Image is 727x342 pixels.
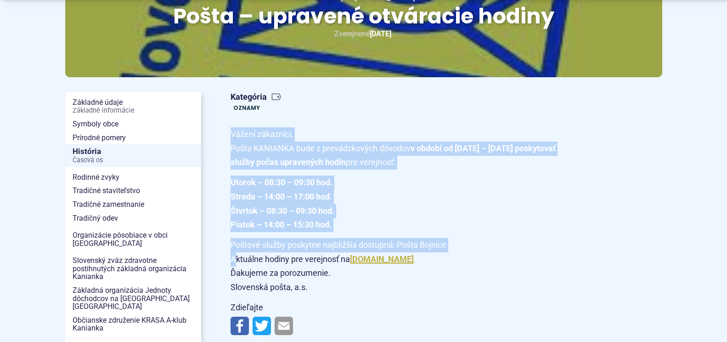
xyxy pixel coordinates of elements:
[65,313,201,335] a: Občianske združenie KRASA A-klub Kanianka
[73,131,194,145] span: Prírodné pomery
[73,284,194,313] span: Základná organizácia Jednoty dôchodcov na [GEOGRAPHIC_DATA] [GEOGRAPHIC_DATA]
[65,211,201,225] a: Tradičný odev
[73,228,194,250] span: Organizácie pôsobiace v obci [GEOGRAPHIC_DATA]
[231,238,557,294] p: Poštové služby poskytne najbližšia dostupná: Pošta Bojnice Aktuálne hodiny pre verejnosť na Ďakuj...
[65,144,201,167] a: HistóriaČasová os
[231,301,557,315] p: Zdieľajte
[65,131,201,145] a: Prírodné pomery
[173,1,554,31] span: Pošta – upravené otváracie hodiny
[73,254,194,284] span: Slovenský zväz zdravotne postihnutých základná organizácia Kanianka
[65,117,201,131] a: Symboly obce
[370,29,391,38] span: [DATE]
[73,171,194,184] span: Rodinné zvyky
[73,96,194,117] span: Základné údaje
[231,143,556,167] strong: v období od [DATE] – [DATE] poskytovať služby počas upravených hodín
[73,198,194,211] span: Tradičné zamestnanie
[73,313,194,335] span: Občianske združenie KRASA A-klub Kanianka
[95,28,633,40] p: Zverejnené .
[275,317,293,335] img: Zdieľať e-mailom
[65,198,201,211] a: Tradičné zamestnanie
[253,317,271,335] img: Zdieľať na Twitteri
[73,157,194,164] span: Časová os
[65,254,201,284] a: Slovenský zväz zdravotne postihnutých základná organizácia Kanianka
[65,184,201,198] a: Tradičné staviteľstvo
[73,211,194,225] span: Tradičný odev
[65,96,201,117] a: Základné údajeZákladné informácie
[350,254,414,264] a: [DOMAIN_NAME]
[65,228,201,250] a: Organizácie pôsobiace v obci [GEOGRAPHIC_DATA]
[73,117,194,131] span: Symboly obce
[65,284,201,313] a: Základná organizácia Jednoty dôchodcov na [GEOGRAPHIC_DATA] [GEOGRAPHIC_DATA]
[231,92,282,103] span: Kategória
[65,171,201,184] a: Rodinné zvyky
[231,103,263,113] a: Oznamy
[73,107,194,114] span: Základné informácie
[231,127,557,170] p: Vážení zákazníci, Pošta KANIANKA bude z prevádzkových dôvodov pre verejnosť:
[231,317,249,335] img: Zdieľať na Facebooku
[231,177,334,229] strong: Utorok – 08:30 – 09:30 hod. Streda – 14:00 – 17:00 hod. Štvrtok – 08:30 – 09:30 hod. Piatok – 14:...
[73,144,194,167] span: História
[73,184,194,198] span: Tradičné staviteľstvo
